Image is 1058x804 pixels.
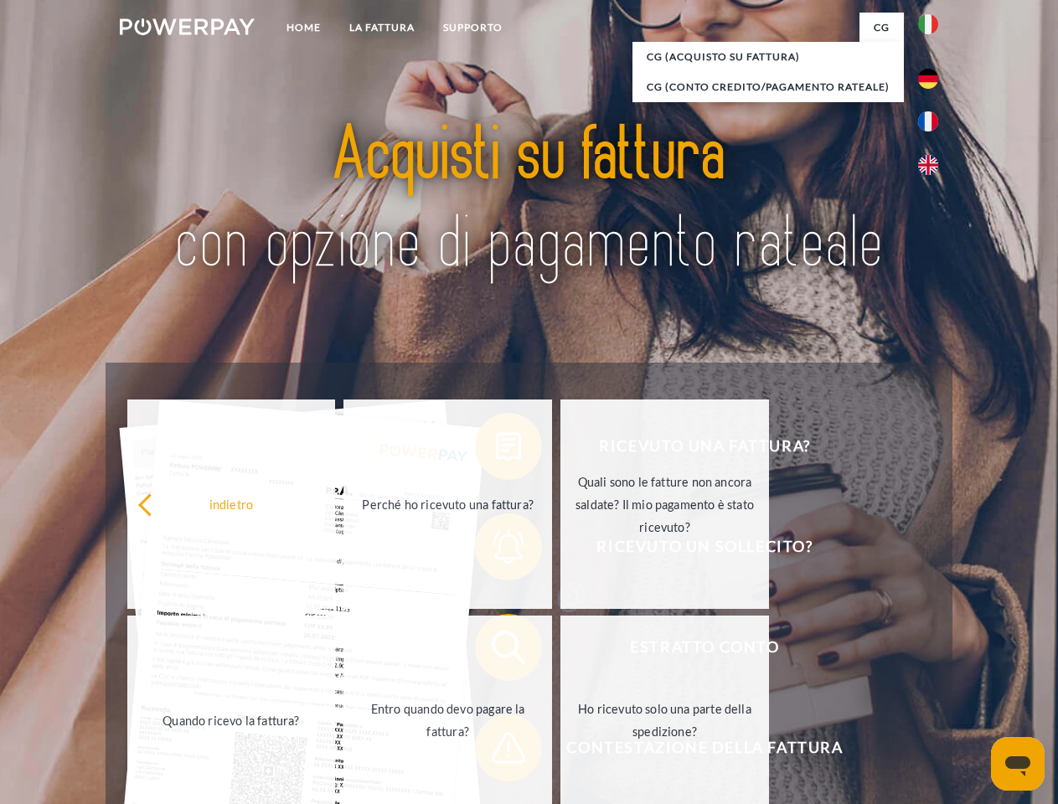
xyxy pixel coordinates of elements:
[918,14,938,34] img: it
[918,111,938,131] img: fr
[560,399,769,609] a: Quali sono le fatture non ancora saldate? Il mio pagamento è stato ricevuto?
[632,72,904,102] a: CG (Conto Credito/Pagamento rateale)
[272,13,335,43] a: Home
[120,18,255,35] img: logo-powerpay-white.svg
[354,492,542,515] div: Perché ho ricevuto una fattura?
[429,13,517,43] a: Supporto
[335,13,429,43] a: LA FATTURA
[570,470,759,538] div: Quali sono le fatture non ancora saldate? Il mio pagamento è stato ricevuto?
[991,737,1045,791] iframe: Pulsante per aprire la finestra di messaggistica
[137,709,326,731] div: Quando ricevo la fattura?
[918,69,938,89] img: de
[160,80,898,321] img: title-powerpay_it.svg
[570,698,759,743] div: Ho ricevuto solo una parte della spedizione?
[918,155,938,175] img: en
[632,42,904,72] a: CG (Acquisto su fattura)
[354,698,542,743] div: Entro quando devo pagare la fattura?
[137,492,326,515] div: indietro
[859,13,904,43] a: CG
